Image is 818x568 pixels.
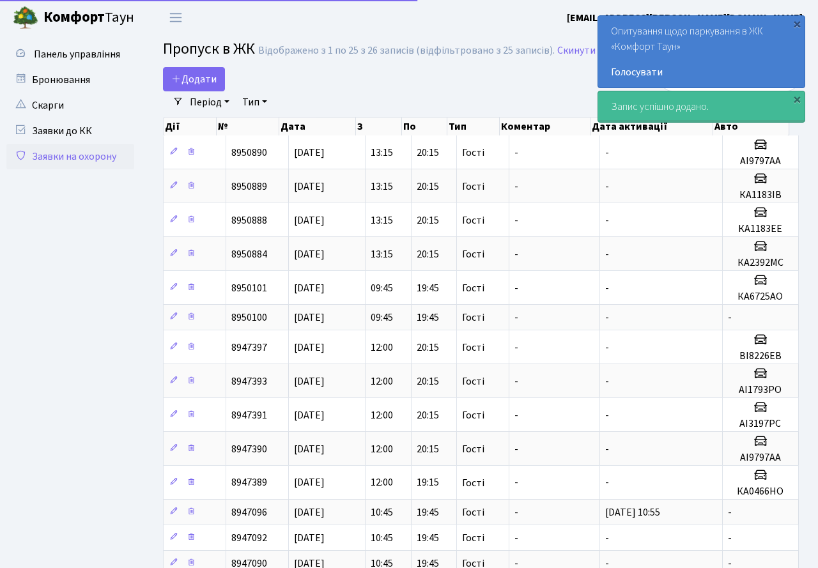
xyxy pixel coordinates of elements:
span: 8947096 [231,505,267,519]
span: - [605,341,609,355]
span: [DATE] [294,213,325,227]
span: [DATE] [294,442,325,456]
span: Гості [462,249,484,259]
span: Гості [462,181,484,192]
h5: АІ1793РО [728,384,793,396]
span: 19:45 [417,311,439,325]
span: 8950884 [231,247,267,261]
span: 19:45 [417,281,439,295]
span: - [514,281,518,295]
a: Період [185,91,235,113]
span: [DATE] [294,408,325,422]
span: - [514,442,518,456]
span: [DATE] [294,505,325,519]
span: - [514,476,518,490]
span: 10:45 [371,531,393,545]
div: × [791,93,803,105]
span: 19:45 [417,531,439,545]
span: 12:00 [371,408,393,422]
th: З [356,118,402,135]
span: [DATE] [294,146,325,160]
a: Скинути [557,45,596,57]
a: Бронювання [6,67,134,93]
span: 20:15 [417,247,439,261]
span: Гості [462,215,484,226]
a: Голосувати [611,65,792,80]
span: 19:15 [417,476,439,490]
div: Відображено з 1 по 25 з 26 записів (відфільтровано з 25 записів). [258,45,555,57]
h5: АІ3197РС [728,418,793,430]
span: - [605,476,609,490]
span: - [514,180,518,194]
h5: КА0466НО [728,486,793,498]
span: - [514,247,518,261]
div: Запис успішно додано. [598,91,805,122]
span: [DATE] [294,180,325,194]
span: [DATE] [294,374,325,388]
span: - [605,247,609,261]
th: Авто [713,118,789,135]
span: - [605,146,609,160]
span: 20:15 [417,180,439,194]
span: 8950101 [231,281,267,295]
span: - [605,213,609,227]
a: Додати [163,67,225,91]
h5: КА1183ЕЕ [728,223,793,235]
span: 8947391 [231,408,267,422]
span: 20:15 [417,213,439,227]
span: 20:15 [417,442,439,456]
span: [DATE] [294,247,325,261]
span: - [728,505,732,519]
span: 8950100 [231,311,267,325]
span: 12:00 [371,341,393,355]
h5: ВІ8226ЕВ [728,350,793,362]
h5: КА2392МС [728,257,793,269]
span: 8947397 [231,341,267,355]
span: [DATE] [294,476,325,490]
button: Переключити навігацію [160,7,192,28]
b: Комфорт [43,7,105,27]
span: 8947390 [231,442,267,456]
span: Гості [462,444,484,454]
span: - [605,311,609,325]
span: 13:15 [371,247,393,261]
span: - [514,146,518,160]
span: 19:45 [417,505,439,519]
span: 12:00 [371,442,393,456]
span: - [514,374,518,388]
span: 13:15 [371,180,393,194]
span: 20:15 [417,408,439,422]
img: logo.png [13,5,38,31]
span: 09:45 [371,311,393,325]
span: Гості [462,533,484,543]
span: 12:00 [371,374,393,388]
span: 12:00 [371,476,393,490]
th: Дії [164,118,217,135]
span: 8950888 [231,213,267,227]
span: 8950889 [231,180,267,194]
span: Таун [43,7,134,29]
span: Панель управління [34,47,120,61]
span: Гості [462,507,484,518]
span: - [514,311,518,325]
a: Заявки до КК [6,118,134,144]
h5: АІ9797АА [728,452,793,464]
span: 10:45 [371,505,393,519]
span: 8950890 [231,146,267,160]
span: 20:15 [417,374,439,388]
th: Дата активації [590,118,713,135]
span: - [605,180,609,194]
a: [EMAIL_ADDRESS][PERSON_NAME][DOMAIN_NAME] [567,10,803,26]
b: [EMAIL_ADDRESS][PERSON_NAME][DOMAIN_NAME] [567,11,803,25]
span: Гості [462,410,484,420]
span: [DATE] [294,311,325,325]
span: 09:45 [371,281,393,295]
th: № [217,118,279,135]
span: - [514,531,518,545]
a: Тип [237,91,272,113]
h5: КА1183ІВ [728,189,793,201]
div: Опитування щодо паркування в ЖК «Комфорт Таун» [598,16,805,88]
span: 8947393 [231,374,267,388]
span: 13:15 [371,213,393,227]
span: Гості [462,342,484,353]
